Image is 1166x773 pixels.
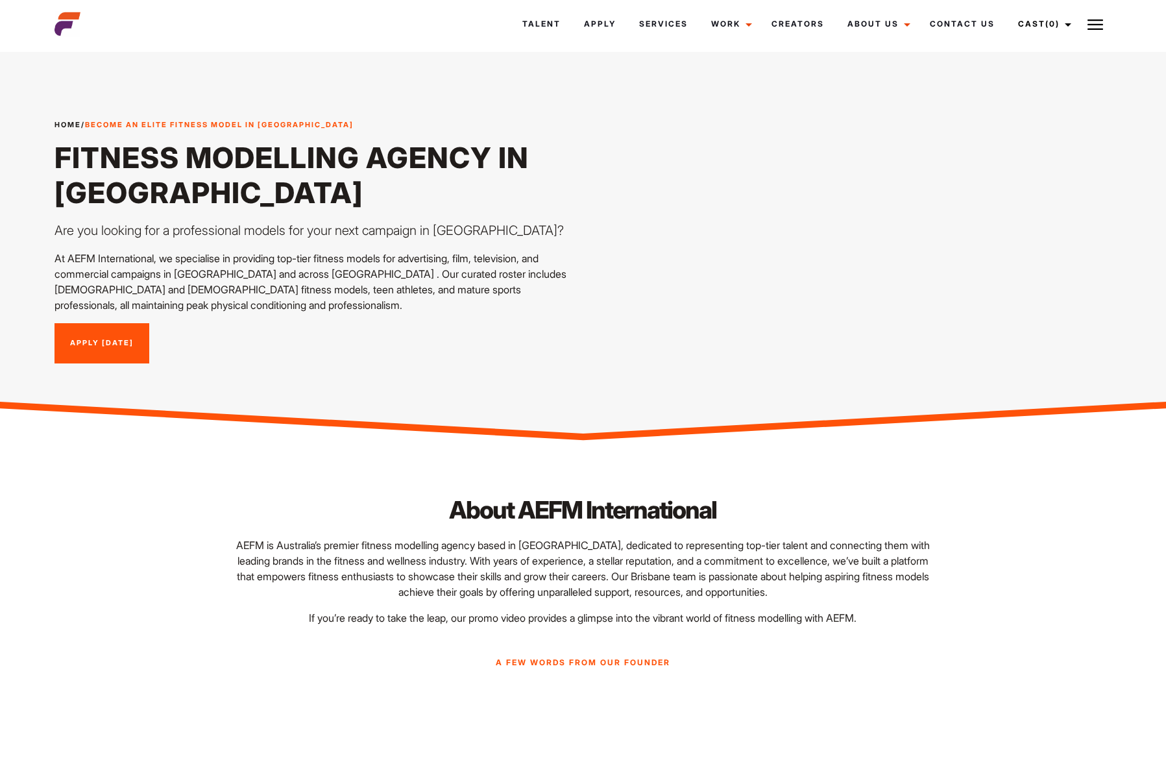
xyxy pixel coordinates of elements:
span: / [55,119,354,130]
span: (0) [1045,19,1060,29]
strong: Become an Elite Fitness Model in [GEOGRAPHIC_DATA] [85,120,354,129]
a: Work [699,6,760,42]
a: Contact Us [918,6,1006,42]
a: Cast(0) [1006,6,1079,42]
p: A few words from our founder [189,657,978,669]
h2: About AEFM International [233,493,932,527]
a: Apply [DATE] [55,323,149,363]
img: Burger icon [1087,17,1103,32]
a: Apply [572,6,627,42]
p: At AEFM International, we specialise in providing top-tier fitness models for advertising, film, ... [55,251,576,313]
p: AEFM is Australia’s premier fitness modelling agency based in [GEOGRAPHIC_DATA], dedicated to rep... [233,537,932,600]
a: Creators [760,6,836,42]
a: Home [55,120,81,129]
a: Services [627,6,699,42]
p: Are you looking for a professional models for your next campaign in [GEOGRAPHIC_DATA]? [55,221,576,240]
a: Talent [511,6,572,42]
h1: Fitness Modelling Agency in [GEOGRAPHIC_DATA] [55,140,576,210]
a: About Us [836,6,918,42]
p: If you’re ready to take the leap, our promo video provides a glimpse into the vibrant world of fi... [233,610,932,626]
img: cropped-aefm-brand-fav-22-square.png [55,11,80,37]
